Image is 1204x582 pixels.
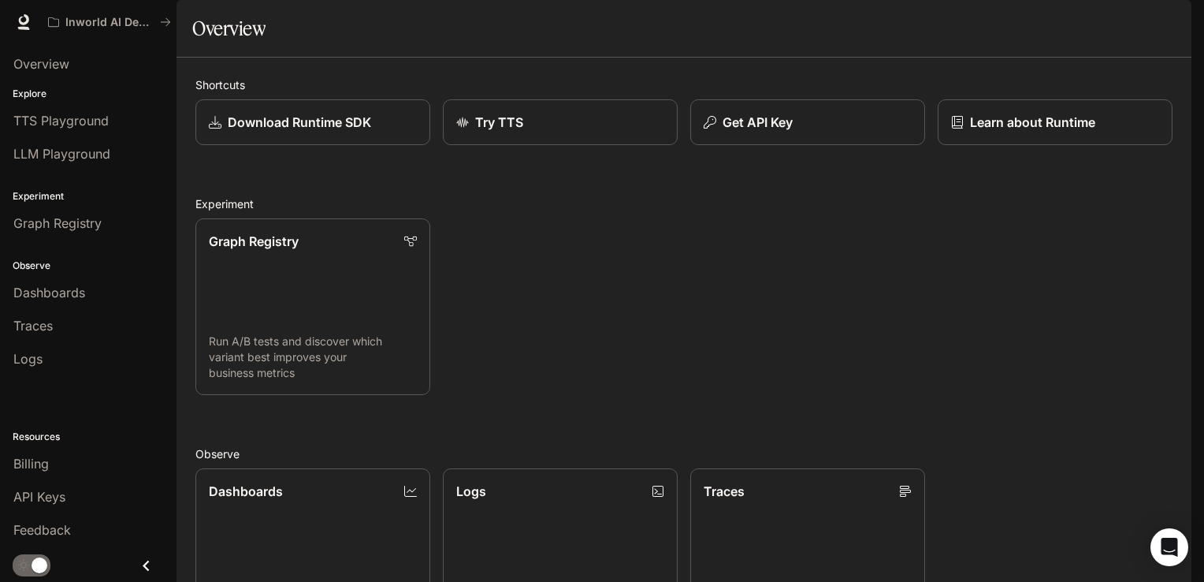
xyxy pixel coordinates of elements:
[690,99,925,145] button: Get API Key
[41,6,178,38] button: All workspaces
[195,76,1172,93] h2: Shortcuts
[209,334,417,381] p: Run A/B tests and discover which variant best improves your business metrics
[938,99,1172,145] a: Learn about Runtime
[475,113,523,132] p: Try TTS
[456,482,486,501] p: Logs
[195,99,430,145] a: Download Runtime SDK
[970,113,1095,132] p: Learn about Runtime
[65,16,154,29] p: Inworld AI Demos
[195,446,1172,462] h2: Observe
[228,113,371,132] p: Download Runtime SDK
[192,13,266,44] h1: Overview
[209,482,283,501] p: Dashboards
[209,232,299,251] p: Graph Registry
[195,218,430,395] a: Graph RegistryRun A/B tests and discover which variant best improves your business metrics
[723,113,793,132] p: Get API Key
[704,482,745,501] p: Traces
[1150,528,1188,566] div: Open Intercom Messenger
[443,99,678,145] a: Try TTS
[195,196,1172,212] h2: Experiment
